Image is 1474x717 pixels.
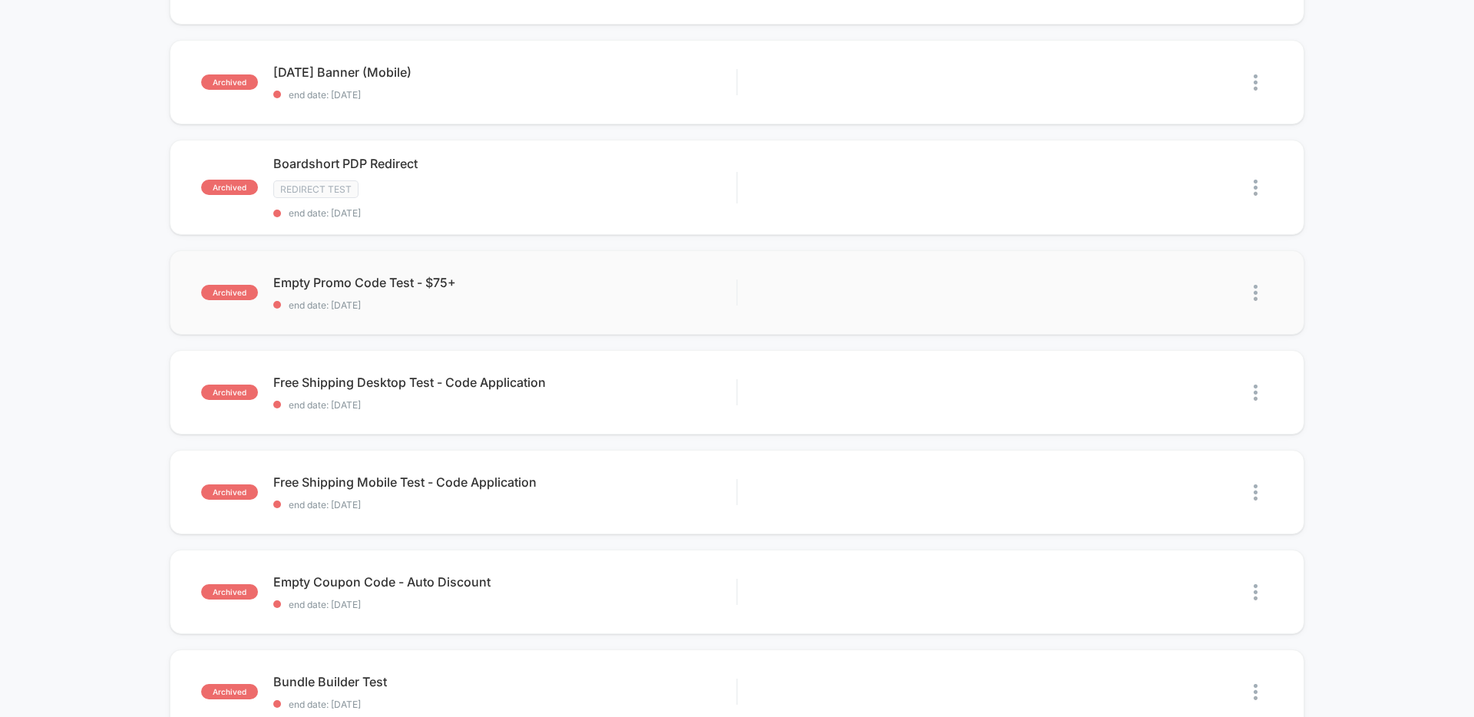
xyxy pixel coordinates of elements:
[273,89,736,101] span: end date: [DATE]
[273,699,736,710] span: end date: [DATE]
[201,385,258,400] span: archived
[273,275,736,290] span: Empty Promo Code Test - $75+
[201,180,258,195] span: archived
[1254,684,1258,700] img: close
[201,484,258,500] span: archived
[273,64,736,80] span: [DATE] Banner (Mobile)
[273,180,359,198] span: Redirect Test
[273,574,736,590] span: Empty Coupon Code - Auto Discount
[1254,584,1258,600] img: close
[201,74,258,90] span: archived
[273,156,736,171] span: Boardshort PDP Redirect
[273,599,736,610] span: end date: [DATE]
[1254,180,1258,196] img: close
[273,499,736,510] span: end date: [DATE]
[1254,385,1258,401] img: close
[1254,285,1258,301] img: close
[273,399,736,411] span: end date: [DATE]
[273,299,736,311] span: end date: [DATE]
[273,674,736,689] span: Bundle Builder Test
[201,584,258,600] span: archived
[201,285,258,300] span: archived
[273,207,736,219] span: end date: [DATE]
[1254,484,1258,501] img: close
[1254,74,1258,91] img: close
[201,684,258,699] span: archived
[273,375,736,390] span: Free Shipping Desktop Test - Code Application
[273,474,736,490] span: Free Shipping Mobile Test - Code Application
